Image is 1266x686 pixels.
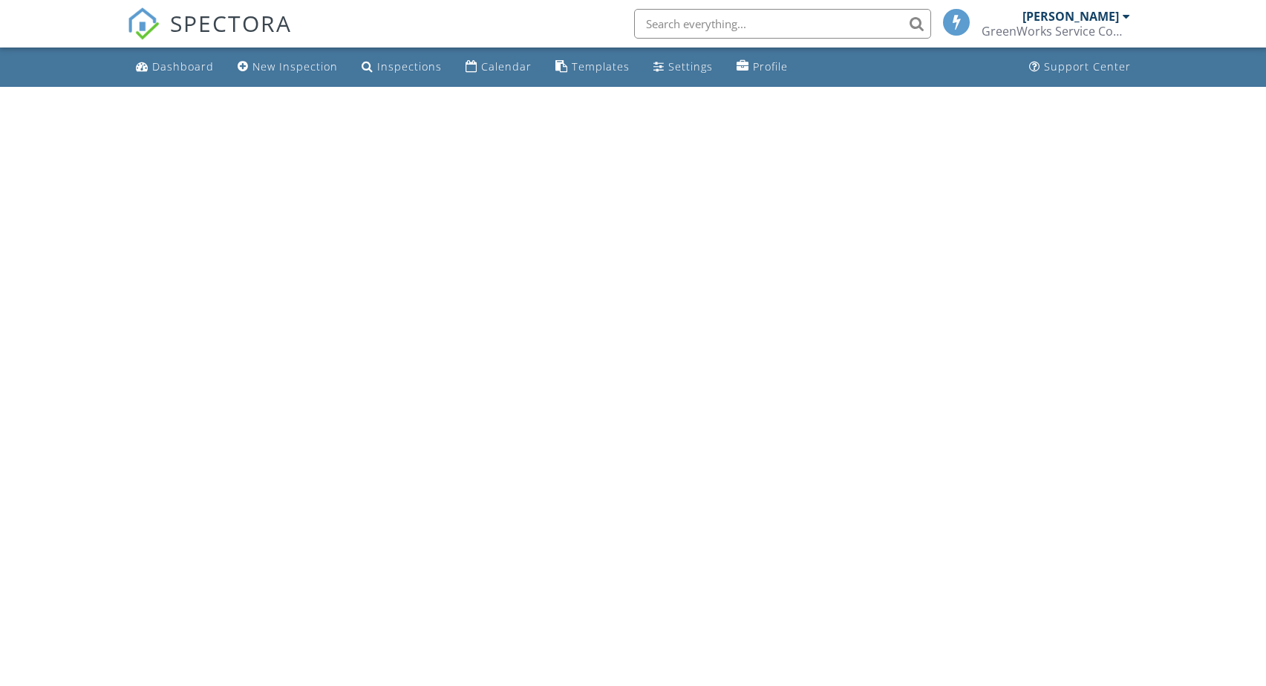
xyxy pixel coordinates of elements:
[731,53,794,81] a: Profile
[753,59,788,73] div: Profile
[982,24,1130,39] div: GreenWorks Service Company
[232,53,344,81] a: New Inspection
[634,9,931,39] input: Search everything...
[127,7,160,40] img: The Best Home Inspection Software - Spectora
[377,59,442,73] div: Inspections
[1044,59,1131,73] div: Support Center
[152,59,214,73] div: Dashboard
[1023,53,1137,81] a: Support Center
[572,59,630,73] div: Templates
[1022,9,1119,24] div: [PERSON_NAME]
[170,7,292,39] span: SPECTORA
[668,59,713,73] div: Settings
[549,53,636,81] a: Templates
[130,53,220,81] a: Dashboard
[647,53,719,81] a: Settings
[460,53,538,81] a: Calendar
[356,53,448,81] a: Inspections
[252,59,338,73] div: New Inspection
[481,59,532,73] div: Calendar
[127,20,292,51] a: SPECTORA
